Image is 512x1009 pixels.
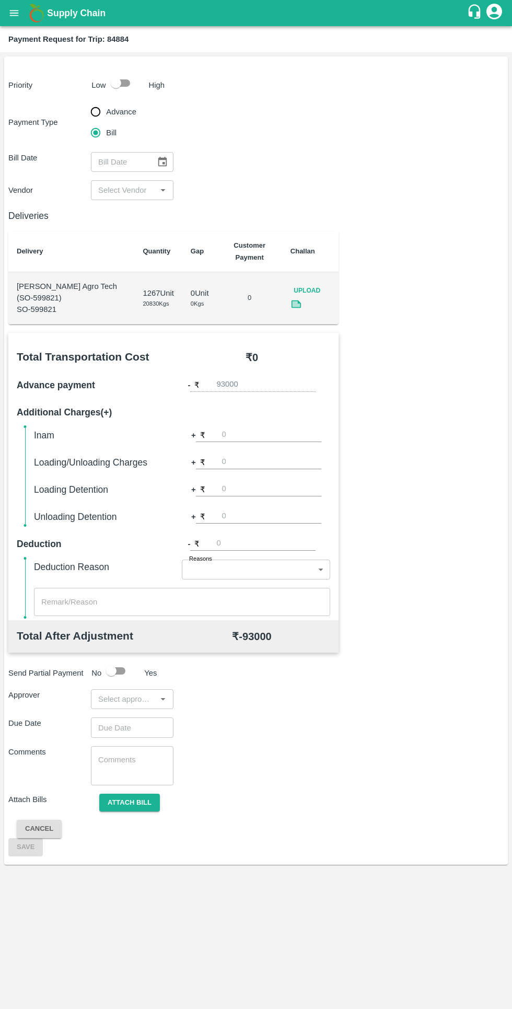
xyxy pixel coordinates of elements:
img: logo [26,3,47,24]
b: Delivery [17,247,43,255]
b: Supply Chain [47,8,106,18]
p: ₹ [194,538,200,550]
h6: Deliveries [8,208,339,223]
b: + [191,484,196,495]
p: Vendor [8,184,91,196]
b: Deduction [17,539,62,549]
input: 0 [216,537,316,551]
b: Gap [191,247,204,255]
button: open drawer [2,1,26,25]
button: Attach bill [99,794,160,812]
p: 0 Unit [191,287,209,299]
button: Open [156,183,170,197]
button: Open [156,692,170,706]
p: Yes [144,667,157,679]
h6: Unloading Detention [34,509,182,524]
input: 0 [222,482,321,496]
input: Select Vendor [94,183,153,197]
b: + [191,457,196,468]
b: Advance payment [17,380,95,390]
p: Comments [8,746,91,758]
input: Choose date [91,717,166,737]
input: 0 [216,378,316,392]
b: Challan [290,247,315,255]
b: + [191,511,196,523]
button: Cancel [17,820,62,838]
label: Reasons [189,555,212,563]
p: Approver [8,689,91,701]
b: Customer Payment [234,241,265,261]
b: - [188,538,191,550]
button: Choose date [153,152,172,172]
h6: Inam [34,428,182,443]
h6: Deduction Reason [34,560,182,574]
b: Quantity [143,247,170,255]
b: Total After Adjustment [17,630,133,642]
span: 20830 Kgs [143,300,169,307]
p: ₹ [194,379,200,391]
p: [PERSON_NAME] Agro Tech (SO-599821) [17,281,126,304]
span: Bill [106,127,117,138]
p: Due Date [8,717,91,729]
p: Attach Bills [8,794,91,805]
p: Priority [8,79,87,91]
b: Additional Charges(+) [17,407,112,417]
p: Low [91,79,106,91]
b: - [188,379,191,391]
p: ₹ [200,430,205,441]
p: 1267 Unit [143,287,173,299]
p: High [149,79,165,91]
p: ₹ [200,457,205,468]
b: ₹ -93000 [232,631,271,642]
b: Payment Request for Trip: 84884 [8,35,129,43]
h6: Loading Detention [34,482,182,497]
span: Advance [106,106,136,118]
p: Send Partial Payment [8,667,87,679]
b: Total Transportation Cost [17,351,149,363]
a: Supply Chain [47,6,467,20]
td: 0 [217,272,282,324]
input: 0 [222,455,321,469]
h6: Loading/Unloading Charges [34,455,182,470]
p: SO-599821 [17,304,126,315]
b: ₹ 0 [246,352,258,363]
b: + [191,430,196,441]
div: account of current user [485,2,504,24]
input: Bill Date [91,152,148,172]
input: 0 [222,509,321,524]
span: Upload [290,283,324,298]
div: customer-support [467,4,485,22]
input: 0 [222,428,321,442]
p: Bill Date [8,152,91,164]
p: ₹ [200,511,205,523]
p: ₹ [200,484,205,495]
span: 0 Kgs [191,300,204,307]
input: Select approver [94,692,153,706]
p: Payment Type [8,117,91,128]
p: No [91,667,101,679]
